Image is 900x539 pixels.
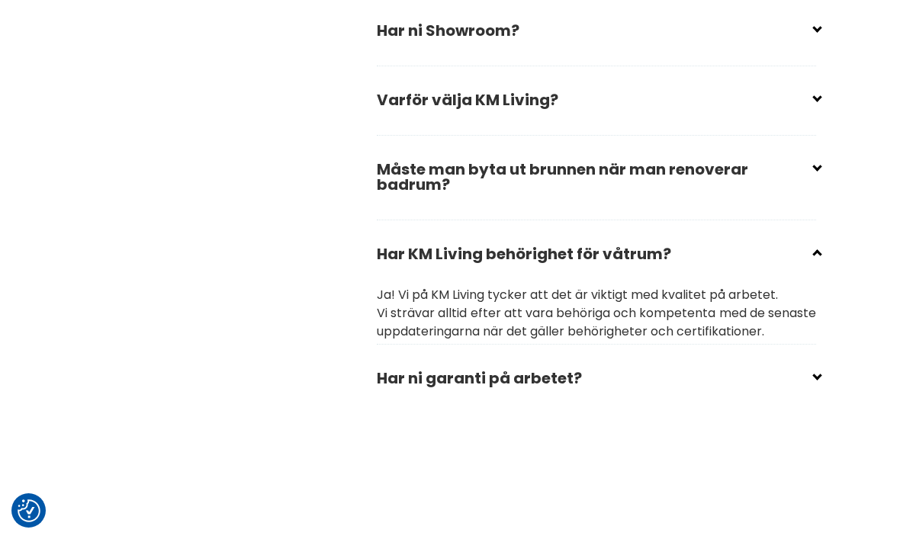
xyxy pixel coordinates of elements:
[377,358,816,410] h2: Har ni garanti på arbetet?
[377,304,816,341] p: Vi strävar alltid efter att vara behöriga och kompetenta med de senaste uppdateringarna när det g...
[377,286,816,304] p: Ja! Vi på KM Living tycker att det är viktigt med kvalitet på arbetet.
[377,234,816,286] h2: Har KM Living behörighet för våtrum?
[18,499,40,522] img: Revisit consent button
[377,80,816,132] h2: Varför välja KM Living?
[377,149,816,217] h2: Måste man byta ut brunnen när man renoverar badrum?
[377,11,816,63] h2: Har ni Showroom?
[18,499,40,522] button: Samtyckesinställningar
